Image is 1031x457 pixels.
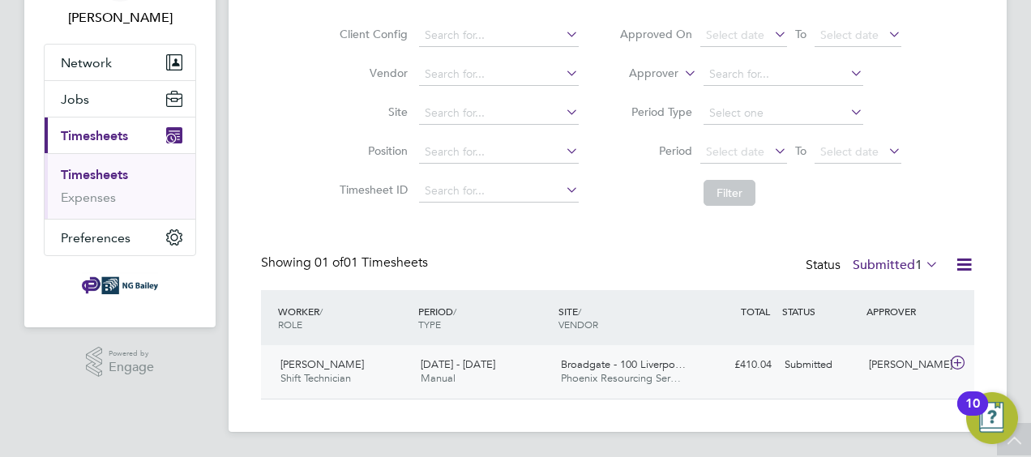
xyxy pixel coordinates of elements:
input: Search for... [419,63,579,86]
span: Manual [421,371,456,385]
a: Expenses [61,190,116,205]
span: Network [61,55,112,70]
input: Search for... [419,180,579,203]
div: Status [806,254,942,277]
span: [DATE] - [DATE] [421,357,495,371]
label: Approved On [619,27,692,41]
span: 01 Timesheets [314,254,428,271]
span: Broadgate - 100 Liverpo… [561,357,686,371]
div: [PERSON_NAME] [862,352,947,378]
label: Client Config [335,27,408,41]
span: Shift Technician [280,371,351,385]
label: Vendor [335,66,408,80]
div: £410.04 [694,352,778,378]
div: 10 [965,404,980,425]
span: Select date [820,28,879,42]
label: Period Type [619,105,692,119]
label: Approver [605,66,678,82]
a: Timesheets [61,167,128,182]
span: Bryan Eley [44,8,196,28]
label: Position [335,143,408,158]
span: Phoenix Resourcing Ser… [561,371,681,385]
div: Showing [261,254,431,271]
label: Site [335,105,408,119]
span: 01 of [314,254,344,271]
span: VENDOR [558,318,598,331]
span: Select date [706,144,764,159]
span: TYPE [418,318,441,331]
button: Open Resource Center, 10 new notifications [966,392,1018,444]
div: SITE [554,297,695,339]
label: Timesheet ID [335,182,408,197]
span: Select date [820,144,879,159]
div: STATUS [778,297,862,326]
button: Preferences [45,220,195,255]
a: Powered byEngage [86,347,155,378]
span: ROLE [278,318,302,331]
label: Submitted [853,257,939,273]
span: / [319,305,323,318]
input: Search for... [419,102,579,125]
img: ngbailey-logo-retina.png [82,272,158,298]
div: PERIOD [414,297,554,339]
button: Network [45,45,195,80]
div: Timesheets [45,153,195,219]
input: Select one [704,102,863,125]
button: Filter [704,180,755,206]
input: Search for... [419,24,579,47]
span: / [578,305,581,318]
div: APPROVER [862,297,947,326]
a: Go to home page [44,272,196,298]
input: Search for... [419,141,579,164]
button: Timesheets [45,117,195,153]
span: To [790,23,811,45]
span: Engage [109,361,154,374]
span: Preferences [61,230,130,246]
input: Search for... [704,63,863,86]
div: WORKER [274,297,414,339]
span: Timesheets [61,128,128,143]
span: Jobs [61,92,89,107]
div: Submitted [778,352,862,378]
span: To [790,140,811,161]
span: Select date [706,28,764,42]
span: Powered by [109,347,154,361]
span: / [453,305,456,318]
span: TOTAL [741,305,770,318]
span: 1 [915,257,922,273]
button: Jobs [45,81,195,117]
label: Period [619,143,692,158]
span: [PERSON_NAME] [280,357,364,371]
